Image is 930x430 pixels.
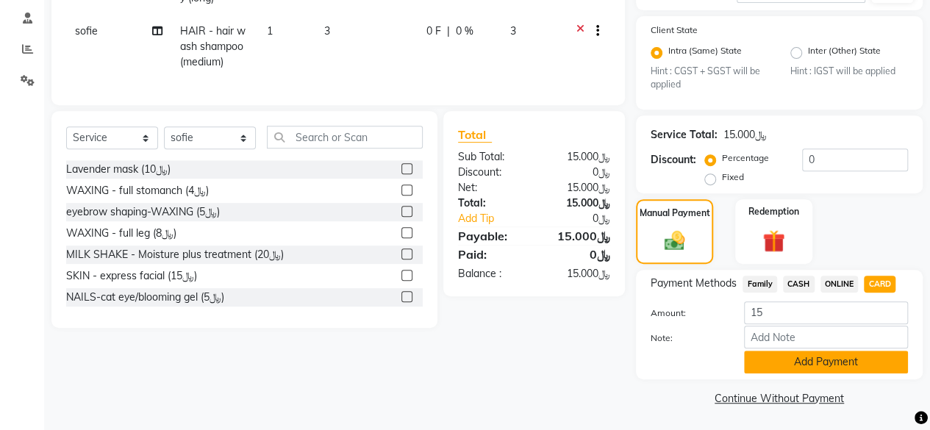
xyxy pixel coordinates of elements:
span: 1 [267,24,273,37]
div: Total: [447,196,534,211]
input: Amount [744,301,908,324]
button: Add Payment [744,351,908,373]
div: Net: [447,180,534,196]
span: Total [458,127,492,143]
label: Intra (Same) State [668,44,742,62]
div: Balance : [447,266,534,282]
input: Search or Scan [267,126,423,148]
div: SKIN - express facial (﷼15) [66,268,197,284]
div: Payable: [447,227,534,245]
label: Client State [651,24,698,37]
span: 0 F [426,24,441,39]
div: ﷼15.000 [534,196,621,211]
span: 0 % [456,24,473,39]
label: Redemption [748,205,799,218]
span: HAIR - hair wash shampoo (medium) [180,24,246,68]
div: Discount: [651,152,696,168]
label: Inter (Other) State [808,44,881,62]
div: ﷼15.000 [723,127,767,143]
div: ﷼0 [534,246,621,263]
small: Hint : IGST will be applied [790,65,908,78]
small: Hint : CGST + SGST will be applied [651,65,768,92]
div: ﷼0 [548,211,621,226]
span: 3 [510,24,516,37]
div: ﷼15.000 [534,149,621,165]
a: Add Tip [447,211,548,226]
label: Fixed [722,171,744,184]
a: Continue Without Payment [639,391,920,406]
span: 3 [324,24,330,37]
div: ﷼15.000 [534,180,621,196]
span: CASH [783,276,815,293]
div: ﷼15.000 [534,227,621,245]
input: Add Note [744,326,908,348]
div: Lavender mask (﷼10) [66,162,171,177]
span: sofie [75,24,98,37]
div: WAXING - full stomanch (﷼4) [66,183,209,198]
label: Percentage [722,151,769,165]
div: Discount: [447,165,534,180]
div: Sub Total: [447,149,534,165]
span: Family [743,276,777,293]
div: ﷼15.000 [534,266,621,282]
div: eyebrow shaping-WAXING (﷼5) [66,204,220,220]
label: Amount: [640,307,733,320]
img: _cash.svg [658,229,692,252]
div: ﷼0 [534,165,621,180]
span: ONLINE [820,276,859,293]
div: Paid: [447,246,534,263]
div: Service Total: [651,127,718,143]
div: NAILS-cat eye/blooming gel (﷼5) [66,290,224,305]
img: _gift.svg [756,227,792,254]
span: CARD [864,276,895,293]
label: Manual Payment [640,207,710,220]
label: Note: [640,332,733,345]
div: WAXING - full leg (﷼8) [66,226,176,241]
span: | [447,24,450,39]
span: Payment Methods [651,276,737,291]
div: MILK SHAKE - Moisture plus treatment (﷼20) [66,247,284,262]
